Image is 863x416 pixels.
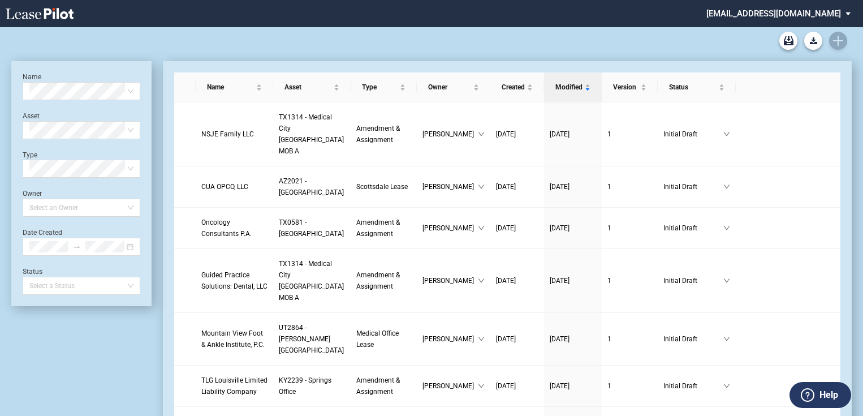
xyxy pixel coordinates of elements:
span: down [723,131,730,138]
a: 1 [607,275,652,286]
span: down [478,336,485,342]
span: Status [669,82,717,93]
span: TX0581 - Bay Area Professional Plaza [279,218,344,238]
span: [DATE] [550,224,569,232]
a: [DATE] [496,275,538,286]
a: [DATE] [550,181,596,192]
a: 1 [607,333,652,345]
span: TLG Louisville Limited Liability Company [201,376,267,396]
span: Amendment & Assignment [356,218,400,238]
span: [DATE] [550,277,569,285]
span: Initial Draft [663,333,723,345]
a: Medical Office Lease [356,328,411,350]
span: Modified [555,82,582,93]
a: CUA OPCO, LLC [201,181,267,192]
span: down [723,383,730,389]
a: [DATE] [550,275,596,286]
a: NSJE Family LLC [201,128,267,140]
a: [DATE] [550,380,596,392]
span: down [478,277,485,284]
a: Archive [779,32,797,50]
a: Mountain View Foot & Ankle Institute, P.C. [201,328,267,350]
a: Amendment & Assignment [356,375,411,397]
a: [DATE] [496,128,538,140]
span: [PERSON_NAME] [422,333,477,345]
button: Download Blank Form [804,32,822,50]
a: Amendment & Assignment [356,269,411,292]
a: Oncology Consultants P.A. [201,217,267,239]
span: AZ2021 - Scottsdale Medical Center [279,177,344,196]
span: TX1314 - Medical City Dallas MOB A [279,113,344,155]
span: KY2239 - Springs Office [279,376,331,396]
span: [PERSON_NAME] [422,380,477,392]
a: Amendment & Assignment [356,123,411,145]
label: Name [23,73,41,81]
span: Guided Practice Solutions: Dental, LLC [201,271,267,290]
span: [DATE] [550,335,569,343]
span: Medical Office Lease [356,329,399,349]
th: Status [658,72,736,102]
span: Name [207,82,254,93]
span: [DATE] [550,183,569,191]
span: Created [502,82,525,93]
span: down [723,183,730,190]
span: Mountain View Foot & Ankle Institute, P.C. [201,329,265,349]
span: UT2864 - Ogden Medical Plaza [279,324,344,354]
span: 1 [607,183,611,191]
span: [PERSON_NAME] [422,275,477,286]
th: Name [196,72,273,102]
span: [DATE] [550,130,569,138]
span: [PERSON_NAME] [422,222,477,234]
a: Scottsdale Lease [356,181,411,192]
span: down [478,131,485,138]
th: Created [490,72,544,102]
span: 1 [607,277,611,285]
label: Help [819,388,838,402]
span: [DATE] [496,382,516,390]
span: Initial Draft [663,380,723,392]
span: TX1314 - Medical City Dallas MOB A [279,260,344,302]
th: Modified [544,72,602,102]
span: 1 [607,130,611,138]
a: 1 [607,181,652,192]
a: Guided Practice Solutions: Dental, LLC [201,269,267,292]
a: AZ2021 - [GEOGRAPHIC_DATA] [279,175,345,198]
span: Initial Draft [663,128,723,140]
th: Asset [273,72,351,102]
a: TX1314 - Medical City [GEOGRAPHIC_DATA] MOB A [279,111,345,157]
a: Amendment & Assignment [356,217,411,239]
span: down [478,225,485,231]
a: [DATE] [496,181,538,192]
th: Owner [417,72,490,102]
span: down [478,183,485,190]
span: Amendment & Assignment [356,125,400,144]
span: [PERSON_NAME] [422,181,477,192]
span: Oncology Consultants P.A. [201,218,252,238]
a: [DATE] [550,222,596,234]
a: [DATE] [496,380,538,392]
span: to [73,243,81,251]
span: Owner [428,82,471,93]
a: 1 [607,222,652,234]
label: Owner [23,190,42,198]
span: down [723,277,730,284]
span: 1 [607,224,611,232]
span: 1 [607,382,611,390]
span: [DATE] [496,224,516,232]
span: [DATE] [496,130,516,138]
md-menu: Download Blank Form List [801,32,826,50]
a: TLG Louisville Limited Liability Company [201,375,267,397]
span: [PERSON_NAME] [422,128,477,140]
span: NSJE Family LLC [201,130,254,138]
label: Asset [23,112,40,120]
span: [DATE] [496,183,516,191]
a: TX1314 - Medical City [GEOGRAPHIC_DATA] MOB A [279,258,345,303]
span: 1 [607,335,611,343]
button: Help [789,382,851,408]
span: Amendment & Assignment [356,376,400,396]
span: [DATE] [496,277,516,285]
span: Asset [284,82,331,93]
span: down [478,383,485,389]
span: swap-right [73,243,81,251]
a: UT2864 - [PERSON_NAME][GEOGRAPHIC_DATA] [279,322,345,356]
